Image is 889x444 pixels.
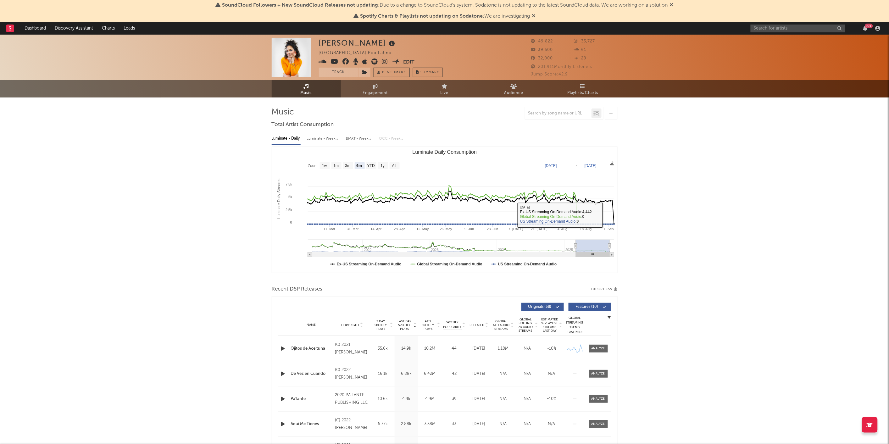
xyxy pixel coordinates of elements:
[370,227,381,231] text: 14. Apr
[347,227,359,231] text: 31. Mar
[373,319,389,331] span: 7 Day Spotify Plays
[574,48,586,52] span: 61
[441,89,449,97] span: Live
[308,164,318,168] text: Zoom
[50,22,97,35] a: Discovery Assistant
[470,323,485,327] span: Released
[469,396,490,402] div: [DATE]
[272,286,323,293] span: Recent DSP Releases
[531,227,547,231] text: 21. [DATE]
[517,396,538,402] div: N/A
[573,305,602,309] span: Features ( 10 )
[396,396,417,402] div: 4.4k
[222,3,378,8] span: SoundCloud Followers + New SoundCloud Releases not updating
[493,371,514,377] div: N/A
[97,22,119,35] a: Charts
[493,396,514,402] div: N/A
[272,80,341,97] a: Music
[469,421,490,427] div: [DATE]
[373,421,393,427] div: 6.77k
[493,421,514,427] div: N/A
[469,346,490,352] div: [DATE]
[272,133,301,144] div: Luminate - Daily
[469,371,490,377] div: [DATE]
[416,227,429,231] text: 12. May
[531,39,553,43] span: 49,822
[580,227,592,231] text: 18. Aug
[286,208,292,212] text: 2.5k
[531,48,553,52] span: 39,500
[479,80,548,97] a: Audience
[300,89,312,97] span: Music
[291,421,332,427] a: Aquí Me Tienes
[421,71,439,74] span: Summary
[504,89,523,97] span: Audience
[291,396,332,402] div: Pa'lante
[574,164,578,168] text: →
[396,421,417,427] div: 2.88k
[531,72,568,76] span: Jump Score: 42.9
[565,316,584,335] div: Global Streaming Trend (Last 60D)
[290,220,292,224] text: 0
[360,14,530,19] span: : We are investigating
[548,80,618,97] a: Playlists/Charts
[487,227,498,231] text: 23. Jun
[751,25,845,32] input: Search for artists
[545,164,557,168] text: [DATE]
[443,371,465,377] div: 42
[569,303,611,311] button: Features(10)
[420,421,440,427] div: 3.38M
[341,80,410,97] a: Engagement
[392,164,396,168] text: All
[498,262,557,266] text: US Streaming On-Demand Audio
[410,80,479,97] a: Live
[412,149,477,155] text: Luminate Daily Consumption
[531,65,593,69] span: 201,911 Monthly Listeners
[335,366,369,381] div: (C) 2022 [PERSON_NAME]
[508,227,523,231] text: 7. [DATE]
[604,227,614,231] text: 1. Sep
[403,58,414,66] button: Edit
[335,391,369,407] div: 2020 PA'LANTE PUBLISHING LLC
[464,227,474,231] text: 9. Jun
[592,287,618,291] button: Export CSV
[517,421,538,427] div: N/A
[272,147,617,273] svg: Luminate Daily Consumption
[382,69,406,76] span: Benchmark
[493,319,510,331] span: Global ATD Audio Streams
[119,22,139,35] a: Leads
[443,396,465,402] div: 39
[525,305,554,309] span: Originals ( 38 )
[324,227,336,231] text: 17. Mar
[558,227,567,231] text: 4. Aug
[307,133,340,144] div: Luminate - Weekly
[574,39,595,43] span: 33,727
[532,14,536,19] span: Dismiss
[420,319,436,331] span: ATD Spotify Plays
[531,56,553,60] span: 32,000
[319,49,399,57] div: [GEOGRAPHIC_DATA] | Pop Latino
[420,371,440,377] div: 6.42M
[420,346,440,352] div: 10.2M
[373,371,393,377] div: 16.1k
[335,341,369,356] div: (C) 2021 [PERSON_NAME]
[333,164,339,168] text: 1m
[517,318,534,333] span: Global Rolling 7D Audio Streams
[396,346,417,352] div: 14.9k
[291,346,332,352] a: Ojitos de Aceituna
[291,323,332,327] div: Name
[865,24,873,28] div: 99 +
[272,121,334,129] span: Total Artist Consumption
[394,227,405,231] text: 28. Apr
[291,371,332,377] a: De Vez en Cuando
[341,323,359,327] span: Copyright
[541,318,558,333] span: Estimated % Playlist Streams Last Day
[443,346,465,352] div: 44
[322,164,327,168] text: 1w
[567,89,598,97] span: Playlists/Charts
[335,417,369,432] div: (C) 2022 [PERSON_NAME]
[346,133,373,144] div: BMAT - Weekly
